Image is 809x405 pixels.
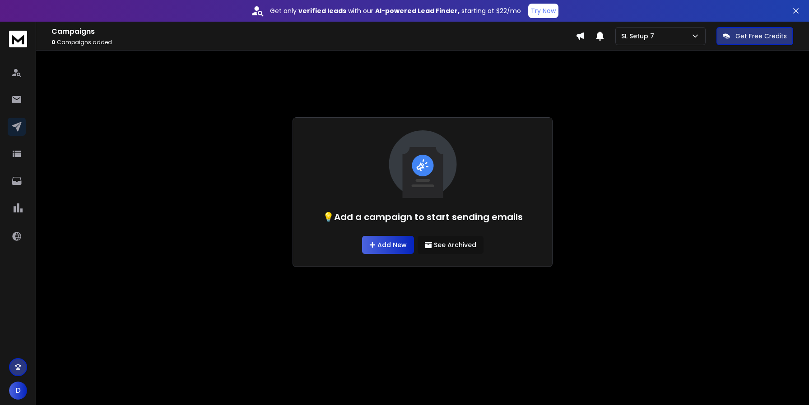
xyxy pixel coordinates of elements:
[9,382,27,400] button: D
[9,31,27,47] img: logo
[51,26,576,37] h1: Campaigns
[735,32,787,41] p: Get Free Credits
[323,211,523,223] h1: 💡Add a campaign to start sending emails
[270,6,521,15] p: Get only with our starting at $22/mo
[51,39,576,46] p: Campaigns added
[621,32,658,41] p: SL Setup 7
[375,6,460,15] strong: AI-powered Lead Finder,
[362,236,414,254] a: Add New
[51,38,56,46] span: 0
[531,6,556,15] p: Try Now
[298,6,346,15] strong: verified leads
[418,236,484,254] button: See Archived
[528,4,558,18] button: Try Now
[716,27,793,45] button: Get Free Credits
